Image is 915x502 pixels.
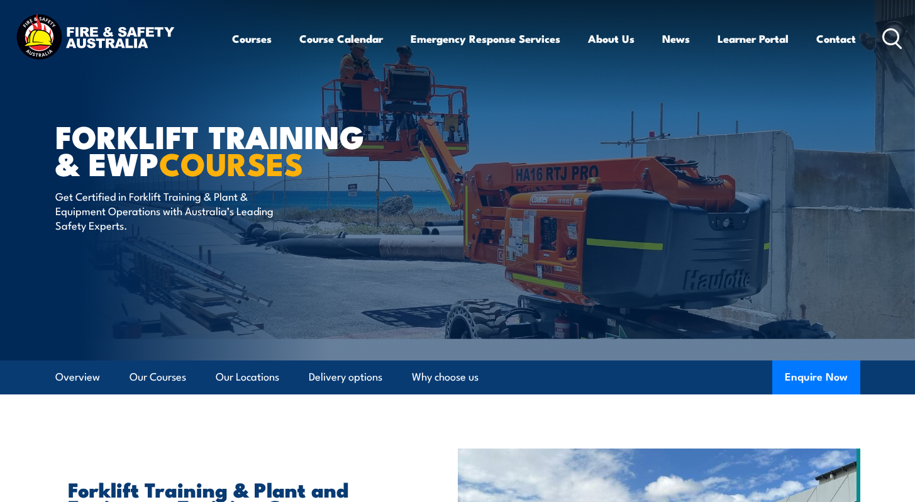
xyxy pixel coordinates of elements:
[662,22,690,55] a: News
[411,22,560,55] a: Emergency Response Services
[718,22,789,55] a: Learner Portal
[588,22,635,55] a: About Us
[772,360,860,394] button: Enquire Now
[816,22,856,55] a: Contact
[159,138,303,187] strong: COURSES
[130,360,186,394] a: Our Courses
[232,22,272,55] a: Courses
[299,22,383,55] a: Course Calendar
[55,189,285,233] p: Get Certified in Forklift Training & Plant & Equipment Operations with Australia’s Leading Safety...
[216,360,279,394] a: Our Locations
[55,360,100,394] a: Overview
[55,122,366,176] h1: Forklift Training & EWP
[412,360,479,394] a: Why choose us
[309,360,382,394] a: Delivery options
